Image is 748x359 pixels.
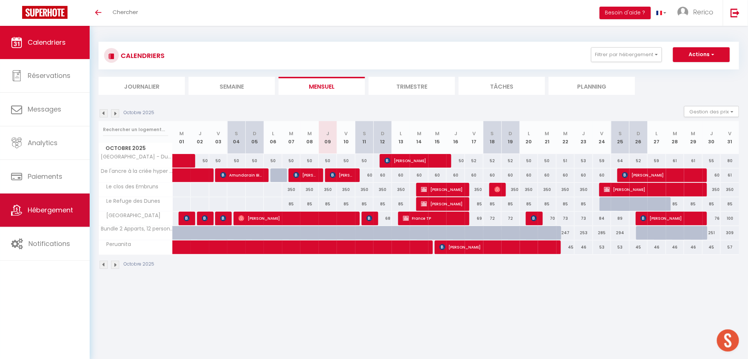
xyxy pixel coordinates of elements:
[199,130,201,137] abbr: J
[483,197,502,211] div: 85
[227,121,246,154] th: 04
[327,130,330,137] abbr: J
[721,212,739,225] div: 100
[300,154,319,168] div: 50
[556,183,575,196] div: 350
[556,121,575,154] th: 22
[28,138,58,147] span: Analytics
[666,154,685,168] div: 61
[591,47,662,62] button: Filtrer par hébergement
[600,130,604,137] abbr: V
[483,168,502,182] div: 60
[345,130,348,137] abbr: V
[703,154,721,168] div: 55
[330,168,355,182] span: [PERSON_NAME]
[710,130,713,137] abbr: J
[100,212,163,220] span: [GEOGRAPHIC_DATA]
[648,154,666,168] div: 59
[319,183,337,196] div: 350
[435,130,440,137] abbr: M
[693,7,714,17] span: Rerico
[447,168,465,182] div: 60
[538,212,556,225] div: 70
[666,121,685,154] th: 28
[373,121,392,154] th: 12
[454,130,457,137] abbr: J
[611,154,630,168] div: 64
[556,226,575,240] div: 247
[28,205,73,215] span: Hébergement
[721,226,739,240] div: 309
[520,168,538,182] div: 60
[501,183,520,196] div: 350
[179,130,184,137] abbr: M
[684,154,703,168] div: 61
[556,197,575,211] div: 85
[630,154,648,168] div: 52
[355,183,374,196] div: 350
[509,130,513,137] abbr: D
[465,197,483,211] div: 85
[209,121,228,154] th: 03
[575,183,593,196] div: 350
[28,239,70,248] span: Notifications
[611,121,630,154] th: 25
[538,197,556,211] div: 85
[491,130,494,137] abbr: S
[465,212,483,225] div: 69
[238,211,355,225] span: [PERSON_NAME]
[703,121,721,154] th: 30
[465,168,483,182] div: 60
[99,143,172,154] span: Octobre 2025
[235,130,238,137] abbr: S
[582,130,585,137] abbr: J
[410,168,428,182] div: 60
[191,121,209,154] th: 02
[100,168,174,174] span: De l'ancre à la criée hyper centre [GEOGRAPHIC_DATA]
[337,183,355,196] div: 350
[575,240,593,254] div: 46
[545,130,549,137] abbr: M
[337,197,355,211] div: 85
[501,121,520,154] th: 19
[459,77,545,95] li: Tâches
[300,121,319,154] th: 08
[673,130,678,137] abbr: M
[538,154,556,168] div: 50
[282,121,301,154] th: 07
[622,168,702,182] span: [PERSON_NAME]
[684,240,703,254] div: 46
[465,183,483,196] div: 350
[99,77,185,95] li: Journalier
[501,154,520,168] div: 52
[366,211,373,225] span: [PERSON_NAME]
[465,154,483,168] div: 52
[483,154,502,168] div: 52
[678,7,689,18] img: ...
[22,6,68,19] img: Super Booking
[202,211,208,225] span: [PERSON_NAME]
[381,130,385,137] abbr: D
[684,106,739,117] button: Gestion des prix
[447,154,465,168] div: 50
[447,121,465,154] th: 16
[253,130,256,137] abbr: D
[556,168,575,182] div: 60
[637,130,641,137] abbr: D
[403,211,465,225] span: France TP
[100,240,133,249] span: Peruanita
[355,121,374,154] th: 11
[575,154,593,168] div: 53
[575,212,593,225] div: 73
[538,121,556,154] th: 21
[656,130,658,137] abbr: L
[282,183,301,196] div: 350
[684,197,703,211] div: 85
[666,240,685,254] div: 46
[703,240,721,254] div: 45
[220,168,263,182] span: Amundarain Bianny
[100,197,162,205] span: Le Refuge des Dunes
[483,121,502,154] th: 18
[619,130,622,137] abbr: S
[28,105,61,114] span: Messages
